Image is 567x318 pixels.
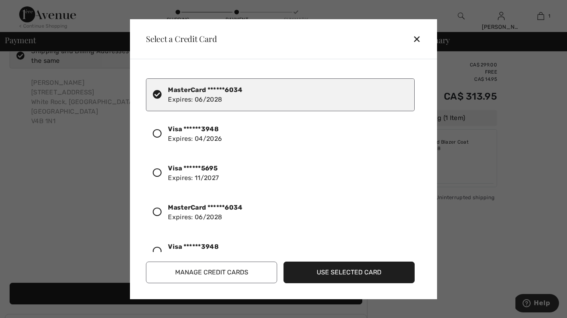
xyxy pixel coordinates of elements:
[168,85,242,104] div: Expires: 06/2028
[413,30,427,47] div: ✕
[168,242,222,261] div: Expires: 04/2026
[283,262,415,283] button: Use Selected Card
[18,6,35,13] span: Help
[140,35,217,43] div: Select a Credit Card
[168,164,219,183] div: Expires: 11/2027
[168,124,222,144] div: Expires: 04/2026
[146,262,277,283] button: Manage Credit Cards
[168,203,242,222] div: Expires: 06/2028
